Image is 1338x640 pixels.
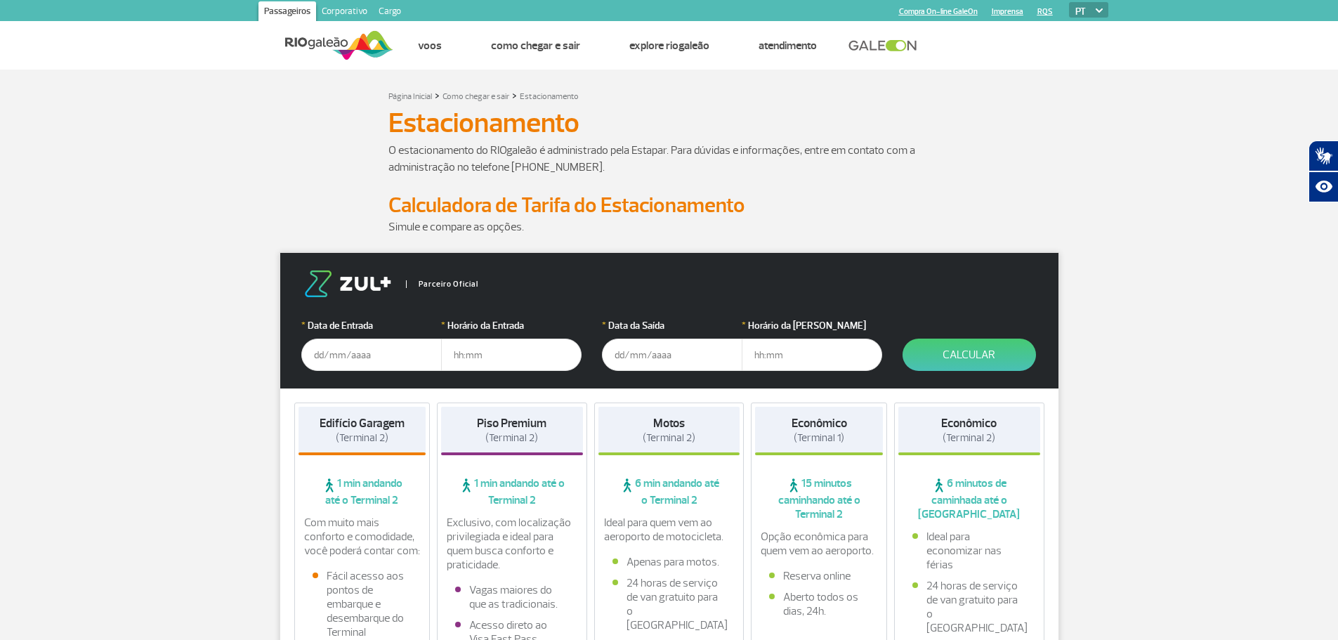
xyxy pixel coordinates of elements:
input: dd/mm/aaaa [301,339,442,371]
a: Como chegar e sair [442,91,509,102]
strong: Edifício Garagem [320,416,405,431]
a: Voos [418,39,442,53]
strong: Econômico [941,416,997,431]
img: logo-zul.png [301,270,394,297]
a: Cargo [373,1,407,24]
span: Parceiro Oficial [406,280,478,288]
h2: Calculadora de Tarifa do Estacionamento [388,192,950,218]
a: Compra On-line GaleOn [899,7,978,16]
span: 15 minutos caminhando até o Terminal 2 [755,476,883,521]
a: Página Inicial [388,91,432,102]
li: Reserva online [769,569,869,583]
li: 24 horas de serviço de van gratuito para o [GEOGRAPHIC_DATA] [912,579,1026,635]
a: Imprensa [992,7,1023,16]
label: Horário da Entrada [441,318,582,333]
a: RQS [1037,7,1053,16]
span: (Terminal 2) [943,431,995,445]
span: (Terminal 1) [794,431,844,445]
strong: Piso Premium [477,416,546,431]
button: Abrir tradutor de língua de sinais. [1309,141,1338,171]
a: Como chegar e sair [491,39,580,53]
h1: Estacionamento [388,111,950,135]
li: Ideal para economizar nas férias [912,530,1026,572]
label: Data da Saída [602,318,742,333]
li: Apenas para motos. [612,555,726,569]
input: hh:mm [441,339,582,371]
p: Com muito mais conforto e comodidade, você poderá contar com: [304,516,421,558]
span: 1 min andando até o Terminal 2 [441,476,583,507]
span: (Terminal 2) [643,431,695,445]
div: Plugin de acessibilidade da Hand Talk. [1309,141,1338,202]
label: Data de Entrada [301,318,442,333]
li: Vagas maiores do que as tradicionais. [455,583,569,611]
button: Calcular [903,339,1036,371]
a: Passageiros [258,1,316,24]
p: Opção econômica para quem vem ao aeroporto. [761,530,877,558]
label: Horário da [PERSON_NAME] [742,318,882,333]
li: 24 horas de serviço de van gratuito para o [GEOGRAPHIC_DATA] [612,576,726,632]
input: dd/mm/aaaa [602,339,742,371]
span: 1 min andando até o Terminal 2 [299,476,426,507]
a: Atendimento [759,39,817,53]
span: (Terminal 2) [485,431,538,445]
a: Corporativo [316,1,373,24]
a: Estacionamento [520,91,579,102]
p: Simule e compare as opções. [388,218,950,235]
input: hh:mm [742,339,882,371]
p: Exclusivo, com localização privilegiada e ideal para quem busca conforto e praticidade. [447,516,577,572]
span: (Terminal 2) [336,431,388,445]
span: 6 min andando até o Terminal 2 [598,476,740,507]
a: > [435,87,440,103]
a: > [512,87,517,103]
a: Explore RIOgaleão [629,39,709,53]
button: Abrir recursos assistivos. [1309,171,1338,202]
span: 6 minutos de caminhada até o [GEOGRAPHIC_DATA] [898,476,1040,521]
strong: Motos [653,416,685,431]
p: Ideal para quem vem ao aeroporto de motocicleta. [604,516,735,544]
li: Fácil acesso aos pontos de embarque e desembarque do Terminal [313,569,412,639]
li: Aberto todos os dias, 24h. [769,590,869,618]
p: O estacionamento do RIOgaleão é administrado pela Estapar. Para dúvidas e informações, entre em c... [388,142,950,176]
strong: Econômico [792,416,847,431]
